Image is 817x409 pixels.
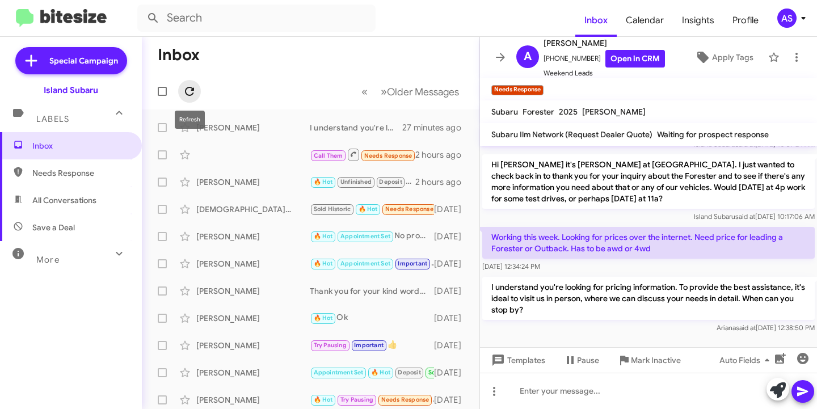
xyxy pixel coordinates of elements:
div: [PERSON_NAME] [196,258,310,269]
span: Waiting for prospect response [657,129,769,140]
span: 🔥 Hot [314,260,333,267]
div: No problem! Looking forward to meeting you then! [310,230,434,243]
div: [PERSON_NAME] [196,176,310,188]
a: Open in CRM [605,50,665,68]
span: said at [736,323,756,332]
p: I understand you're looking for pricing information. To provide the best assistance, it's ideal t... [482,277,815,320]
span: Appointment Set [314,369,364,376]
span: Ariana [DATE] 12:38:50 PM [717,323,815,332]
span: Needs Response [32,167,129,179]
small: Needs Response [491,85,544,95]
div: AS [777,9,797,28]
a: Profile [723,4,768,37]
p: Working this week. Looking for prices over the internet. Need price for leading a Forester or Out... [482,227,815,259]
h1: Inbox [158,46,200,64]
div: [PERSON_NAME] [196,394,310,406]
span: Save a Deal [32,222,75,233]
span: « [361,85,368,99]
span: Try Pausing [340,396,373,403]
span: [PHONE_NUMBER] [544,50,665,68]
span: Subaru Ilm Network (Request Dealer Quote) [491,129,652,140]
span: [PERSON_NAME] [544,36,665,50]
a: Calendar [617,4,673,37]
span: Inbox [32,140,129,151]
span: Important [398,260,427,267]
span: Sold Verified [428,369,466,376]
span: Special Campaign [49,55,118,66]
span: Deposit [379,178,402,185]
p: Hi [PERSON_NAME] it's [PERSON_NAME] at [GEOGRAPHIC_DATA]. I just wanted to check back in to thank... [482,154,815,209]
span: Apply Tags [712,47,753,68]
span: 🔥 Hot [314,178,333,185]
div: No thank you [310,393,434,406]
span: Mark Inactive [631,350,681,370]
span: All Conversations [32,195,96,206]
input: Search [137,5,376,32]
span: More [36,255,60,265]
span: Needs Response [364,152,412,159]
button: AS [768,9,805,28]
nav: Page navigation example [355,80,466,103]
span: 🔥 Hot [314,233,333,240]
span: 🔥 Hot [314,314,333,322]
div: [DATE] [434,340,470,351]
a: Insights [673,4,723,37]
span: Needs Response [385,205,433,213]
span: Pause [577,350,599,370]
span: Labels [36,114,69,124]
div: Ok [310,311,434,324]
span: Unfinished [340,178,372,185]
div: [DATE] [434,258,470,269]
button: Mark Inactive [608,350,690,370]
div: Good Morning [PERSON_NAME]! Congratulations on your new vehicle! How are you liking it? [310,175,415,188]
span: Appointment Set [340,260,390,267]
div: [DATE] [434,367,470,378]
a: Inbox [575,4,617,37]
span: » [381,85,387,99]
div: [PERSON_NAME] [196,367,310,378]
span: Important [354,341,384,349]
span: Appointment Set [340,233,390,240]
div: [PERSON_NAME] [196,340,310,351]
span: Weekend Leads [544,68,665,79]
div: I understand you're looking for pricing information. To provide the best assistance, it's ideal t... [310,122,402,133]
div: [DATE] [434,204,470,215]
div: 2 hours ago [415,149,470,161]
div: 2 hours ago [415,176,470,188]
div: Refresh [175,111,205,129]
span: 2025 [559,107,578,117]
span: 🔥 Hot [359,205,378,213]
span: Island Subaru [DATE] 10:17:06 AM [694,212,815,221]
span: Older Messages [387,86,459,98]
span: Templates [489,350,545,370]
div: [DATE] [434,394,470,406]
div: [PERSON_NAME] [196,285,310,297]
span: Needs Response [381,396,429,403]
span: 🔥 Hot [371,369,390,376]
span: A [524,48,532,66]
div: Island Subaru [44,85,98,96]
div: Just a heads up, I am going to be about 5-10 min late [310,203,434,216]
div: Thank you for your kind words! If you ever consider selling your car or have questions, feel free... [310,285,434,297]
span: said at [735,212,755,221]
div: Inbound Call [310,147,415,162]
span: [DATE] 12:34:24 PM [482,262,540,271]
button: Auto Fields [710,350,783,370]
div: [PERSON_NAME] [196,231,310,242]
span: Subaru [491,107,518,117]
div: We will see you then! [310,366,434,379]
div: [DEMOGRAPHIC_DATA][PERSON_NAME] [196,204,310,215]
div: 👍 [310,339,434,352]
span: Forester [523,107,554,117]
span: Call Them [314,152,343,159]
span: Sold Historic [314,205,351,213]
span: [PERSON_NAME] [582,107,646,117]
div: [PERSON_NAME] [196,122,310,133]
span: Auto Fields [719,350,774,370]
div: Yes that is correct! See you soon 🙂 [310,257,434,270]
button: Next [374,80,466,103]
span: 🔥 Hot [314,396,333,403]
